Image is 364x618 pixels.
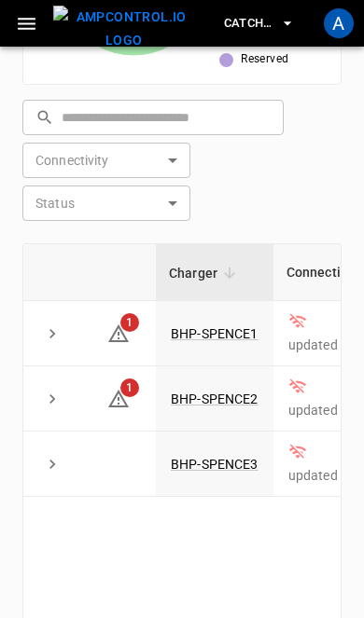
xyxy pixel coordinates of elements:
[213,6,302,42] button: Catch-all
[324,8,354,38] div: profile-icon
[53,6,194,51] img: ampcontrol.io logo
[220,13,271,34] span: Catch-all
[38,385,66,413] button: expand row
[241,50,288,69] span: Reserved
[171,326,259,341] a: BHP-SPENCE1
[120,378,139,397] span: 1
[171,391,259,406] a: BHP-SPENCE2
[107,390,130,405] a: 1
[38,320,66,348] button: expand row
[120,313,139,332] span: 1
[171,457,259,472] a: BHP-SPENCE3
[38,450,66,478] button: expand row
[107,324,130,339] a: 1
[169,262,242,284] span: Charger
